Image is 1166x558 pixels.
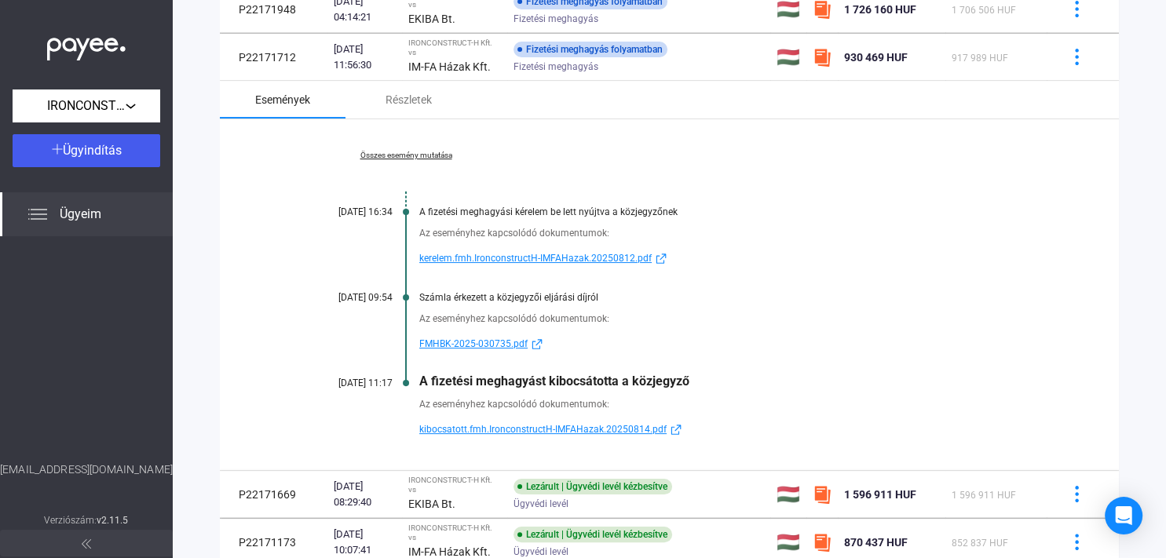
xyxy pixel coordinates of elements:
[1069,49,1085,65] img: more-blue
[47,29,126,61] img: white-payee-white-dot.svg
[255,90,310,109] div: Események
[770,471,806,518] td: 🇭🇺
[408,60,491,73] strong: IM-FA Házak Kft.
[514,57,598,76] span: Fizetési meghagyás
[419,420,667,439] span: kibocsatott.fmh.IronconstructH-IMFAHazak.20250814.pdf
[82,539,91,549] img: arrow-double-left-grey.svg
[28,205,47,224] img: list.svg
[220,34,327,81] td: P22171712
[408,13,455,25] strong: EKIBA Bt.
[1060,41,1093,74] button: more-blue
[52,144,63,155] img: plus-white.svg
[813,533,832,552] img: szamlazzhu-mini
[952,538,1008,549] span: 852 837 HUF
[813,485,832,504] img: szamlazzhu-mini
[419,311,1040,326] div: Az eseményhez kapcsolódó dokumentumok:
[419,334,528,353] span: FMHBK-2025-030735.pdf
[514,527,672,542] div: Lezárult | Ügyvédi levél kézbesítve
[408,498,455,510] strong: EKIBA Bt.
[220,471,327,518] td: P22171669
[408,476,501,494] div: IRONCONSTRUCT-H Kft. vs
[419,420,1040,439] a: kibocsatott.fmh.IronconstructH-IMFAHazak.20250814.pdfexternal-link-blue
[1060,478,1093,511] button: more-blue
[334,479,396,510] div: [DATE] 08:29:40
[667,424,685,436] img: external-link-blue
[952,490,1016,501] span: 1 596 911 HUF
[844,488,916,501] span: 1 596 911 HUF
[419,396,1040,412] div: Az eseményhez kapcsolódó dokumentumok:
[419,206,1040,217] div: A fizetési meghagyási kérelem be lett nyújtva a közjegyzőnek
[386,90,432,109] div: Részletek
[408,545,491,558] strong: IM-FA Házak Kft.
[419,374,1040,388] div: A fizetési meghagyást kibocsátotta a közjegyző
[952,53,1008,64] span: 917 989 HUF
[298,377,393,388] div: [DATE] 11:17
[334,42,396,73] div: [DATE] 11:56:30
[1069,486,1085,502] img: more-blue
[813,48,832,67] img: szamlazzhu-mini
[63,143,122,158] span: Ügyindítás
[514,479,672,494] div: Lezárult | Ügyvédi levél kézbesítve
[652,253,671,264] img: external-link-blue
[1105,497,1142,534] div: Open Intercom Messenger
[408,523,501,542] div: IRONCONSTRUCT-H Kft. vs
[13,134,160,167] button: Ügyindítás
[952,5,1016,16] span: 1 706 506 HUF
[419,225,1040,241] div: Az eseményhez kapcsolódó dokumentumok:
[298,206,393,217] div: [DATE] 16:34
[419,292,1040,303] div: Számla érkezett a közjegyzői eljárási díjról
[770,34,806,81] td: 🇭🇺
[514,42,667,57] div: Fizetési meghagyás folyamatban
[419,334,1040,353] a: FMHBK-2025-030735.pdfexternal-link-blue
[60,205,101,224] span: Ügyeim
[514,9,598,28] span: Fizetési meghagyás
[13,89,160,122] button: IRONCONSTRUCT-H Kft.
[97,515,129,526] strong: v2.11.5
[298,151,514,160] a: Összes esemény mutatása
[419,249,1040,268] a: kerelem.fmh.IronconstructH-IMFAHazak.20250812.pdfexternal-link-blue
[844,3,916,16] span: 1 726 160 HUF
[844,51,908,64] span: 930 469 HUF
[47,97,126,115] span: IRONCONSTRUCT-H Kft.
[298,292,393,303] div: [DATE] 09:54
[1069,1,1085,17] img: more-blue
[419,249,652,268] span: kerelem.fmh.IronconstructH-IMFAHazak.20250812.pdf
[334,527,396,558] div: [DATE] 10:07:41
[1069,534,1085,550] img: more-blue
[844,536,908,549] span: 870 437 HUF
[528,338,546,350] img: external-link-blue
[408,38,501,57] div: IRONCONSTRUCT-H Kft. vs
[514,494,568,513] span: Ügyvédi levél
